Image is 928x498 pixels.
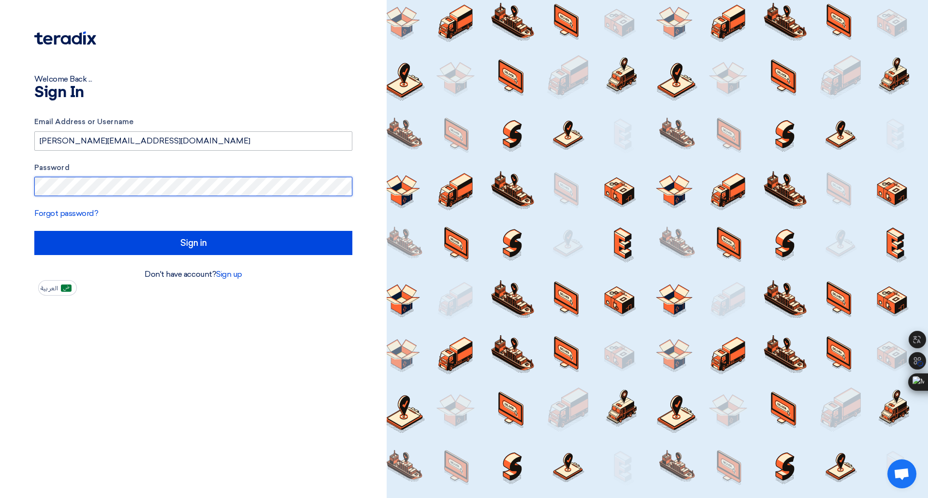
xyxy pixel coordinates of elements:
[41,285,58,292] span: العربية
[34,231,352,255] input: Sign in
[34,85,352,100] h1: Sign In
[34,209,98,218] a: Forgot password?
[34,269,352,280] div: Don't have account?
[34,162,352,173] label: Password
[34,116,352,128] label: Email Address or Username
[38,280,77,296] button: العربية
[887,459,916,488] div: Open chat
[216,270,242,279] a: Sign up
[61,285,72,292] img: ar-AR.png
[34,73,352,85] div: Welcome Back ...
[34,31,96,45] img: Teradix logo
[34,131,352,151] input: Enter your business email or username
